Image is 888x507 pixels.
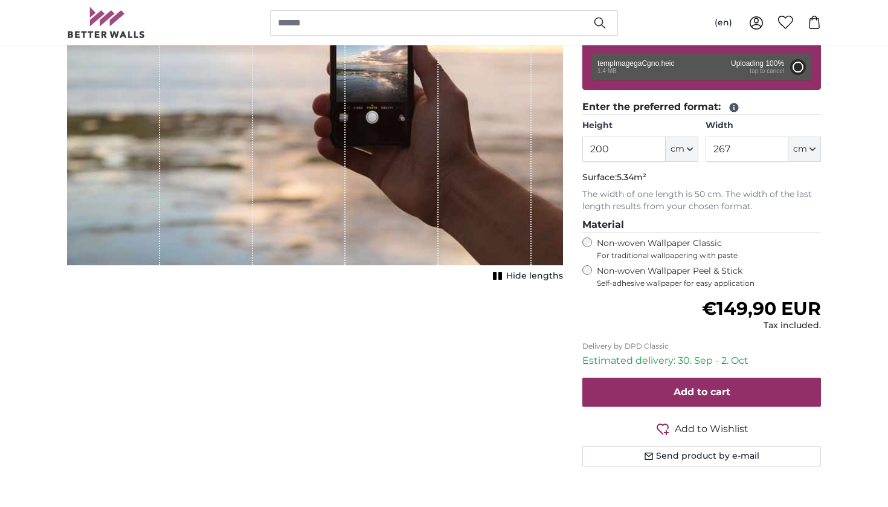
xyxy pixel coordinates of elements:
[582,341,821,351] p: Delivery by DPD Classic
[675,422,748,436] span: Add to Wishlist
[582,421,821,436] button: Add to Wishlist
[597,265,821,288] label: Non-woven Wallpaper Peel & Stick
[582,354,821,368] p: Estimated delivery: 30. Sep - 2. Oct
[671,143,684,155] span: cm
[793,143,807,155] span: cm
[506,270,563,282] span: Hide lengths
[702,297,821,320] span: €149,90 EUR
[489,268,563,285] button: Hide lengths
[582,120,698,132] label: Height
[582,378,821,407] button: Add to cart
[582,172,821,184] p: Surface:
[582,189,821,213] p: The width of one length is 50 cm. The width of the last length results from your chosen format.
[702,320,821,332] div: Tax included.
[597,251,821,260] span: For traditional wallpapering with paste
[67,7,146,38] img: Betterwalls
[705,12,742,34] button: (en)
[582,100,821,115] legend: Enter the preferred format:
[788,137,821,162] button: cm
[597,237,821,260] label: Non-woven Wallpaper Classic
[666,137,698,162] button: cm
[582,446,821,467] button: Send product by e-mail
[674,386,730,398] span: Add to cart
[582,218,821,233] legend: Material
[617,172,646,182] span: 5.34m²
[706,120,821,132] label: Width
[597,279,821,288] span: Self-adhesive wallpaper for easy application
